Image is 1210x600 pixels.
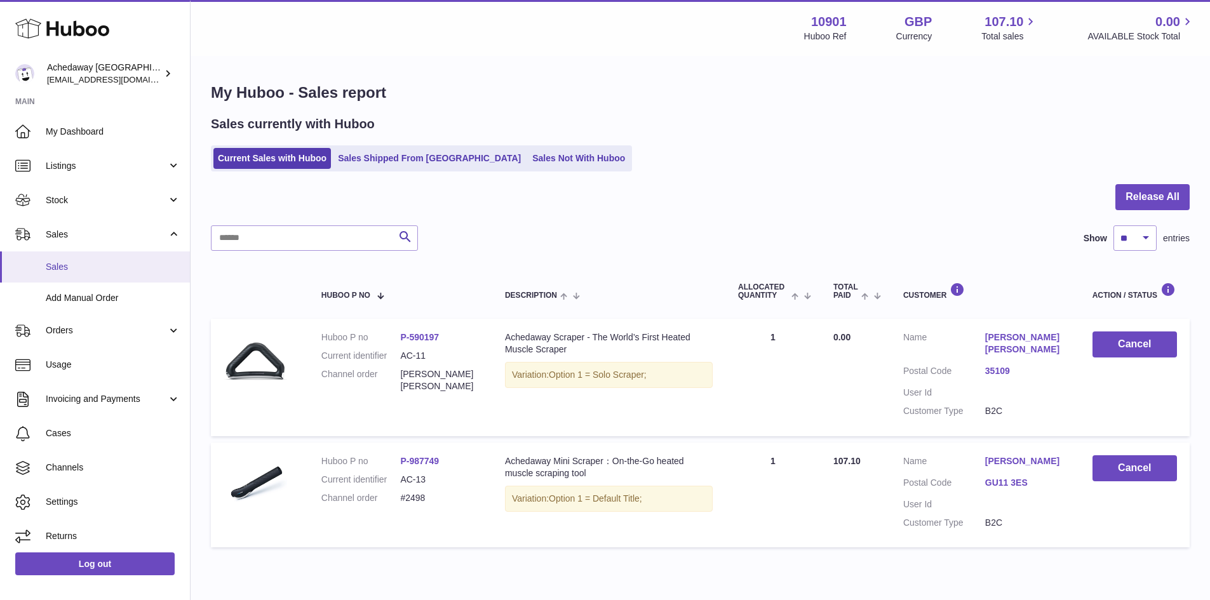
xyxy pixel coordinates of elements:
[505,362,713,388] div: Variation:
[400,368,480,392] dd: [PERSON_NAME] [PERSON_NAME]
[1092,455,1177,481] button: Cancel
[725,319,821,436] td: 1
[46,427,180,439] span: Cases
[505,291,557,300] span: Description
[46,229,167,241] span: Sales
[400,332,439,342] a: P-590197
[400,474,480,486] dd: AC-13
[321,492,401,504] dt: Channel order
[46,160,167,172] span: Listings
[903,331,985,359] dt: Name
[1092,331,1177,357] button: Cancel
[981,30,1038,43] span: Total sales
[46,261,180,273] span: Sales
[896,30,932,43] div: Currency
[1163,232,1190,244] span: entries
[321,291,370,300] span: Huboo P no
[224,455,287,519] img: musclescraper_750x_c42b3404-e4d5-48e3-b3b1-8be745232369.png
[46,462,180,474] span: Channels
[46,292,180,304] span: Add Manual Order
[211,83,1190,103] h1: My Huboo - Sales report
[211,116,375,133] h2: Sales currently with Huboo
[981,13,1038,43] a: 107.10 Total sales
[904,13,932,30] strong: GBP
[528,148,629,169] a: Sales Not With Huboo
[549,493,642,503] span: Option 1 = Default Title;
[985,13,1023,30] span: 107.10
[400,350,480,362] dd: AC-11
[985,477,1067,489] a: GU11 3ES
[321,455,401,467] dt: Huboo P no
[321,331,401,343] dt: Huboo P no
[549,370,647,380] span: Option 1 = Solo Scraper;
[46,393,167,405] span: Invoicing and Payments
[505,486,713,512] div: Variation:
[811,13,847,30] strong: 10901
[1115,184,1190,210] button: Release All
[400,492,480,504] dd: #2498
[985,517,1067,529] dd: B2C
[833,332,850,342] span: 0.00
[903,283,1067,300] div: Customer
[903,498,985,510] dt: User Id
[985,365,1067,377] a: 35109
[46,126,180,138] span: My Dashboard
[505,455,713,479] div: Achedaway Mini Scraper：On-the-Go heated muscle scraping tool
[1092,283,1177,300] div: Action / Status
[333,148,525,169] a: Sales Shipped From [GEOGRAPHIC_DATA]
[224,331,287,395] img: Achedaway-Muscle-Scraper.png
[213,148,331,169] a: Current Sales with Huboo
[903,455,985,470] dt: Name
[903,405,985,417] dt: Customer Type
[505,331,713,356] div: Achedaway Scraper - The World’s First Heated Muscle Scraper
[46,496,180,508] span: Settings
[15,64,34,83] img: admin@newpb.co.uk
[1155,13,1180,30] span: 0.00
[321,368,401,392] dt: Channel order
[400,456,439,466] a: P-987749
[1087,13,1195,43] a: 0.00 AVAILABLE Stock Total
[804,30,847,43] div: Huboo Ref
[985,405,1067,417] dd: B2C
[903,477,985,492] dt: Postal Code
[833,283,858,300] span: Total paid
[15,552,175,575] a: Log out
[321,350,401,362] dt: Current identifier
[46,530,180,542] span: Returns
[903,517,985,529] dt: Customer Type
[903,365,985,380] dt: Postal Code
[903,387,985,399] dt: User Id
[1084,232,1107,244] label: Show
[47,74,187,84] span: [EMAIL_ADDRESS][DOMAIN_NAME]
[321,474,401,486] dt: Current identifier
[1087,30,1195,43] span: AVAILABLE Stock Total
[46,359,180,371] span: Usage
[725,443,821,548] td: 1
[46,324,167,337] span: Orders
[985,455,1067,467] a: [PERSON_NAME]
[985,331,1067,356] a: [PERSON_NAME] [PERSON_NAME]
[833,456,861,466] span: 107.10
[46,194,167,206] span: Stock
[738,283,788,300] span: ALLOCATED Quantity
[47,62,161,86] div: Achedaway [GEOGRAPHIC_DATA]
